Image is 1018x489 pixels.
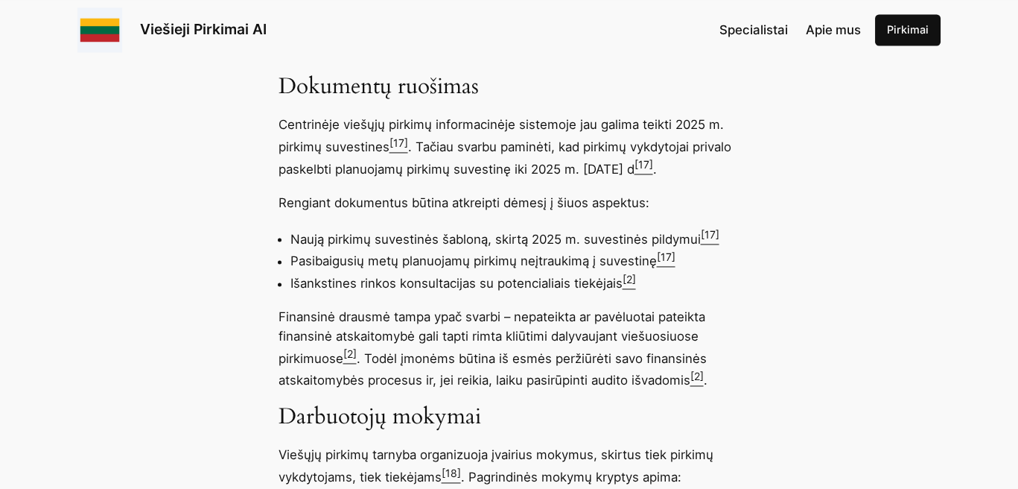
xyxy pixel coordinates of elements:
nav: Navigation [719,20,861,40]
h3: Darbuotojų mokymai [279,404,740,431]
p: Centrinėje viešųjų pirkimų informacinėje sistemoje jau galima teikti 2025 m. pirkimų suvestines .... [279,115,740,178]
a: [17] [389,139,408,154]
a: Viešieji Pirkimai AI [140,20,267,38]
sup: [2] [343,347,357,360]
li: Pasibaigusių metų planuojamų pirkimų neįtraukimą į suvestinę [290,248,740,271]
a: [2] [623,276,636,291]
p: Rengiant dokumentus būtina atkreipti dėmesį į šiuos aspektus: [279,193,740,212]
span: Specialistai [719,22,788,37]
p: Finansinė drausmė tampa ypač svarbi – nepateikta ar pavėluotai pateikta finansinė atskaitomybė ga... [279,307,740,390]
sup: [17] [657,250,675,262]
a: Apie mus [806,20,861,40]
sup: [17] [634,158,653,171]
a: [18] [442,470,461,485]
a: [17] [657,253,675,268]
sup: [2] [690,369,704,382]
li: Naują pirkimų suvestinės šabloną, skirtą 2025 m. suvestinės pildymui [290,227,740,249]
a: [17] [634,161,653,176]
a: [17] [701,231,719,246]
a: Specialistai [719,20,788,40]
sup: [17] [389,136,408,148]
li: Išankstines rinkos konsultacijas su potencialiais tiekėjais [290,271,740,293]
sup: [18] [442,466,461,479]
img: Viešieji pirkimai logo [77,7,122,52]
a: Pirkimai [875,14,941,45]
sup: [2] [623,272,636,285]
p: Viešųjų pirkimų tarnyba organizuoja įvairius mokymus, skirtus tiek pirkimų vykdytojams, tiek tiek... [279,445,740,487]
sup: [17] [701,228,719,241]
h3: Dokumentų ruošimas [279,74,740,101]
span: Apie mus [806,22,861,37]
a: [2] [343,350,357,365]
a: [2] [690,373,704,388]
